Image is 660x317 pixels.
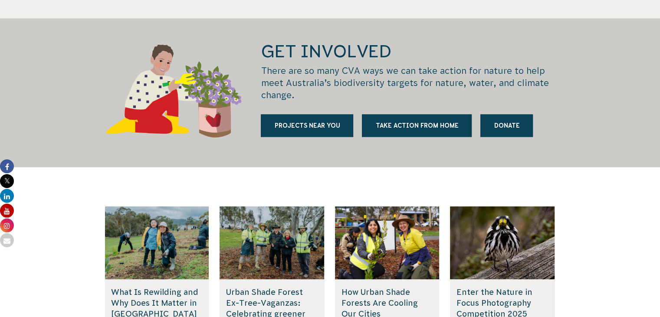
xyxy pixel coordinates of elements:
p: There are so many CVA ways we can take action for nature to help meet Australia’s biodiversity ta... [261,65,555,101]
a: Projects near you [261,114,353,137]
a: Donate [480,114,533,137]
h2: GET INVOLVED [261,40,555,63]
a: Take action from home [362,114,472,137]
